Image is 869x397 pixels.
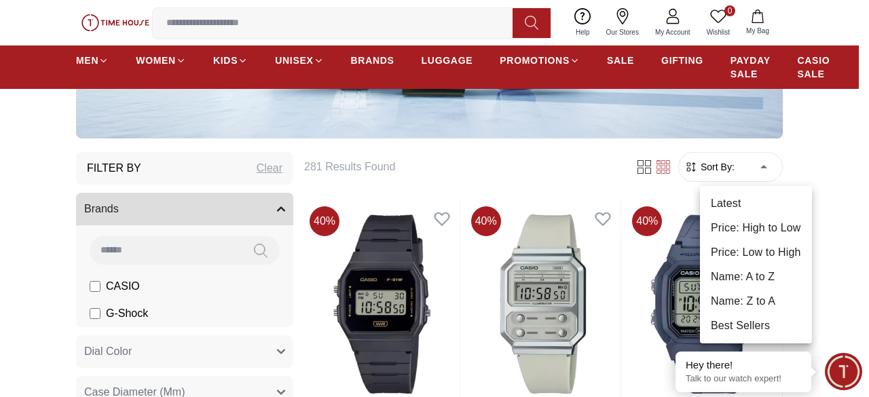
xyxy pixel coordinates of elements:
li: Name: Z to A [700,289,812,314]
li: Price: Low to High [700,240,812,265]
p: Talk to our watch expert! [686,373,801,385]
li: Best Sellers [700,314,812,338]
div: Chat Widget [825,353,862,390]
li: Price: High to Low [700,216,812,240]
li: Latest [700,191,812,216]
li: Name: A to Z [700,265,812,289]
div: Hey there! [686,358,801,372]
